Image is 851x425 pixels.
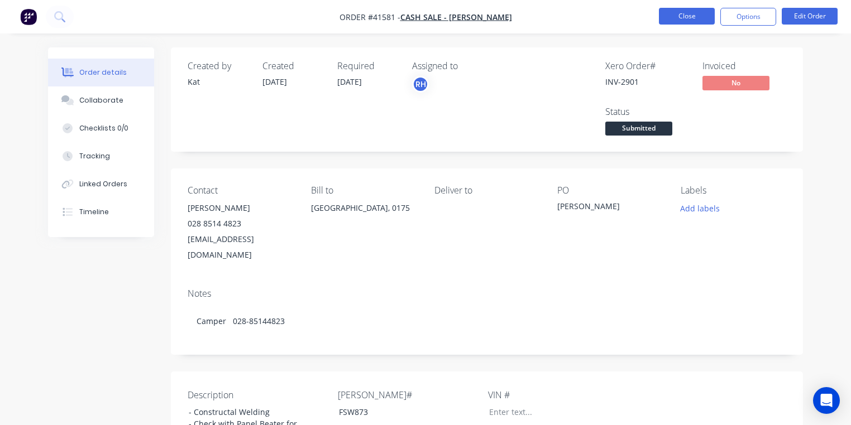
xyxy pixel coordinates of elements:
button: Add labels [675,200,726,215]
div: [EMAIL_ADDRESS][DOMAIN_NAME] [188,231,293,263]
span: Submitted [605,122,672,136]
div: Contact [188,185,293,196]
span: [DATE] [337,76,362,87]
div: Timeline [79,207,109,217]
button: Submitted [605,122,672,138]
div: Linked Orders [79,179,127,189]
div: INV-2901 [605,76,689,88]
label: [PERSON_NAME]# [338,388,477,402]
button: Timeline [48,198,154,226]
div: Invoiced [702,61,786,71]
div: Created by [188,61,249,71]
button: Linked Orders [48,170,154,198]
div: Open Intercom Messenger [813,387,840,414]
div: Camper 028-85144823 [188,304,786,338]
div: PO [557,185,663,196]
div: Kat [188,76,249,88]
label: Description [188,388,327,402]
div: Labels [681,185,786,196]
span: Order #41581 - [340,12,400,22]
div: Status [605,107,689,117]
div: Xero Order # [605,61,689,71]
div: Notes [188,288,786,299]
img: Factory [20,8,37,25]
div: [GEOGRAPHIC_DATA], 0175 [311,200,417,236]
div: [PERSON_NAME] [188,200,293,216]
button: Tracking [48,142,154,170]
button: Close [659,8,715,25]
div: Collaborate [79,95,123,105]
button: RH [412,76,429,93]
div: Order details [79,67,127,78]
button: Collaborate [48,86,154,114]
label: VIN # [488,388,628,402]
button: Order details [48,59,154,86]
span: [DATE] [262,76,287,87]
button: Checklists 0/0 [48,114,154,142]
div: [PERSON_NAME] [557,200,663,216]
div: Deliver to [434,185,540,196]
div: Created [262,61,324,71]
div: [GEOGRAPHIC_DATA], 0175 [311,200,417,216]
button: Edit Order [782,8,838,25]
div: Bill to [311,185,417,196]
div: Checklists 0/0 [79,123,128,133]
div: FSW873 [330,404,470,420]
div: Assigned to [412,61,524,71]
a: Cash Sale - [PERSON_NAME] [400,12,512,22]
div: [PERSON_NAME]028 8514 4823[EMAIL_ADDRESS][DOMAIN_NAME] [188,200,293,263]
div: 028 8514 4823 [188,216,293,231]
div: Required [337,61,399,71]
button: Options [720,8,776,26]
span: No [702,76,769,90]
div: Tracking [79,151,110,161]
